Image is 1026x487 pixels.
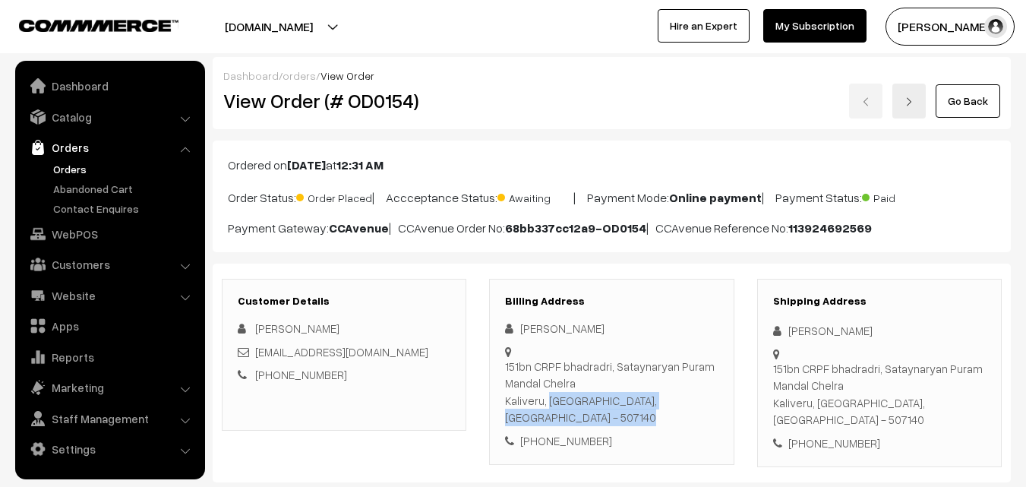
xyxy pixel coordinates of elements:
a: Abandoned Cart [49,181,200,197]
a: Apps [19,312,200,340]
span: Order Placed [296,186,372,206]
h2: View Order (# OD0154) [223,89,467,112]
p: Order Status: | Accceptance Status: | Payment Mode: | Payment Status: [228,186,996,207]
span: [PERSON_NAME] [255,321,339,335]
img: COMMMERCE [19,20,178,31]
a: WebPOS [19,220,200,248]
b: Online payment [669,190,762,205]
a: Orders [19,134,200,161]
a: Contact Enquires [49,201,200,217]
div: [PERSON_NAME] [505,320,718,337]
div: [PHONE_NUMBER] [505,432,718,450]
button: [DOMAIN_NAME] [172,8,366,46]
span: Paid [862,186,938,206]
a: Dashboard [19,72,200,100]
img: user [984,15,1007,38]
b: 113924692569 [788,220,872,236]
a: Hire an Expert [658,9,750,43]
a: Settings [19,435,200,463]
a: Catalog [19,103,200,131]
b: [DATE] [287,157,326,172]
div: 151bn CRPF bhadradri, Sataynaryan Puram Mandal Chelra Kaliveru, [GEOGRAPHIC_DATA], [GEOGRAPHIC_DA... [773,360,986,428]
div: [PHONE_NUMBER] [773,435,986,452]
span: Awaiting [497,186,573,206]
img: right-arrow.png [904,97,914,106]
h3: Customer Details [238,295,450,308]
a: [PHONE_NUMBER] [255,368,347,381]
a: Reports [19,343,200,371]
b: CCAvenue [329,220,389,236]
a: Website [19,282,200,309]
a: COMMMERCE [19,15,152,33]
a: Orders [49,161,200,177]
button: [PERSON_NAME] [886,8,1015,46]
b: 12:31 AM [336,157,384,172]
b: 68bb337cc12a9-OD0154 [505,220,646,236]
h3: Billing Address [505,295,718,308]
a: Customers [19,251,200,278]
div: / / [223,68,1000,84]
a: Staff Management [19,405,200,432]
span: View Order [320,69,374,82]
div: 151bn CRPF bhadradri, Sataynaryan Puram Mandal Chelra Kaliveru, [GEOGRAPHIC_DATA], [GEOGRAPHIC_DA... [505,358,718,426]
a: Marketing [19,374,200,401]
a: [EMAIL_ADDRESS][DOMAIN_NAME] [255,345,428,359]
a: Dashboard [223,69,279,82]
p: Payment Gateway: | CCAvenue Order No: | CCAvenue Reference No: [228,219,996,237]
a: orders [283,69,316,82]
a: Go Back [936,84,1000,118]
p: Ordered on at [228,156,996,174]
a: My Subscription [763,9,867,43]
div: [PERSON_NAME] [773,322,986,340]
h3: Shipping Address [773,295,986,308]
